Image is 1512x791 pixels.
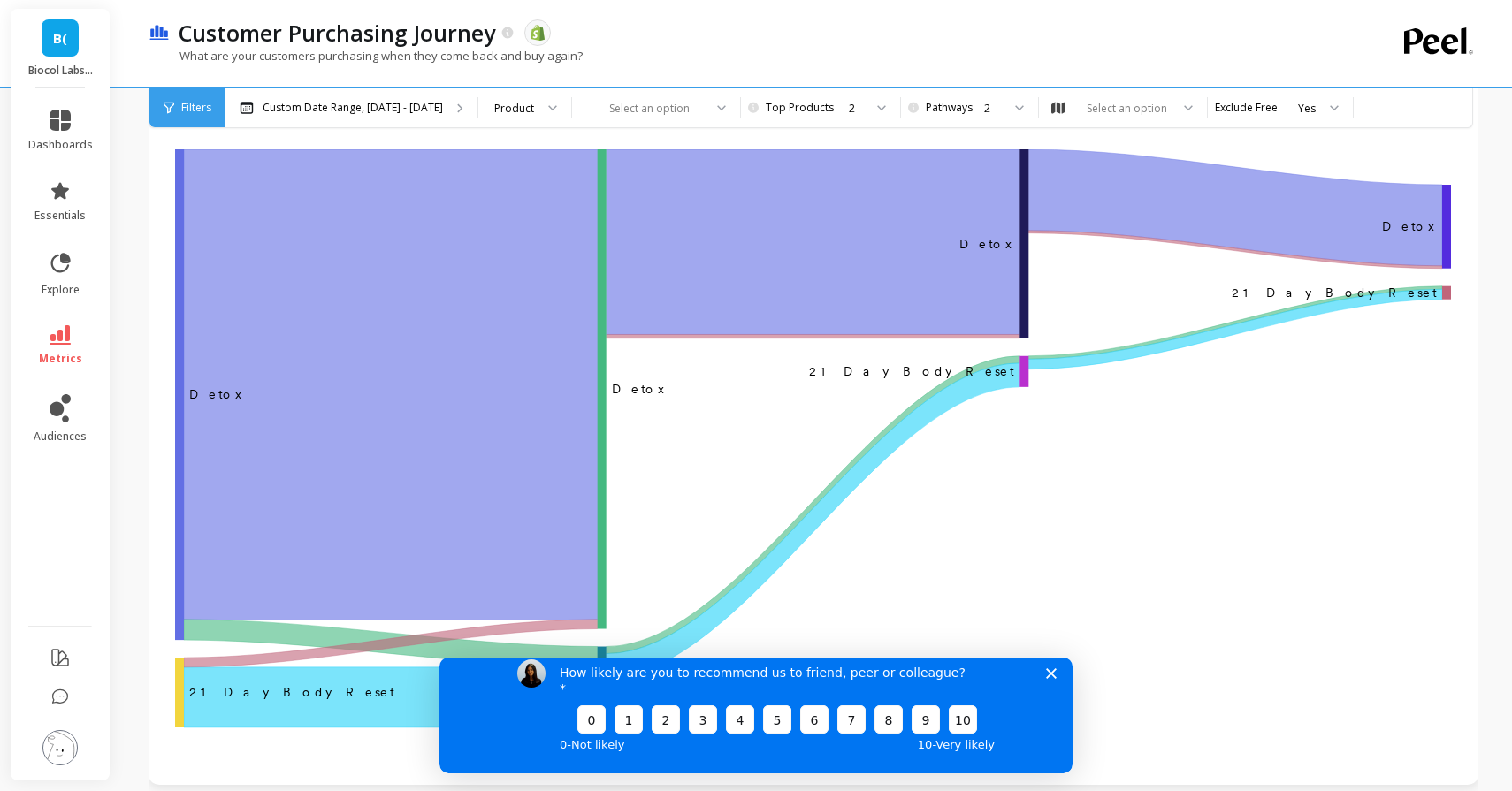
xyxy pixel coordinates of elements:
div: Yes [1298,100,1316,117]
div: 2 [849,100,863,117]
text: ​21 Day Body Reset [809,364,1014,378]
span: metrics [39,352,82,366]
text: ​Detox [959,237,1014,251]
img: audience_map.svg [1051,102,1065,115]
text: 21 Day Body Reset [1232,285,1437,300]
img: api.shopify.svg [530,25,546,41]
p: Custom Date Range, [DATE] - [DATE] [263,101,443,115]
img: profile picture [42,730,78,765]
p: Customer Purchasing Journey [179,18,495,48]
text: ‌21 Day Body Reset [189,685,394,699]
text: Detox [1382,219,1437,233]
div: Select an option [1084,100,1170,117]
span: Filters [181,101,211,115]
div: 2 [984,100,1001,117]
p: Biocol Labs (US) [28,64,93,78]
span: essentials [34,209,86,223]
span: audiences [34,430,87,444]
span: explore [42,283,80,297]
text: Detox [612,382,667,396]
p: What are your customers purchasing when they come back and buy again? [149,48,583,64]
text: ‌Detox [189,387,244,401]
div: Product [494,100,534,117]
span: B( [53,28,67,49]
span: dashboards [28,138,93,152]
img: header icon [149,25,170,42]
iframe: Survey by Kateryna from Peel [439,658,1073,773]
svg: A chart. [175,149,1451,734]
